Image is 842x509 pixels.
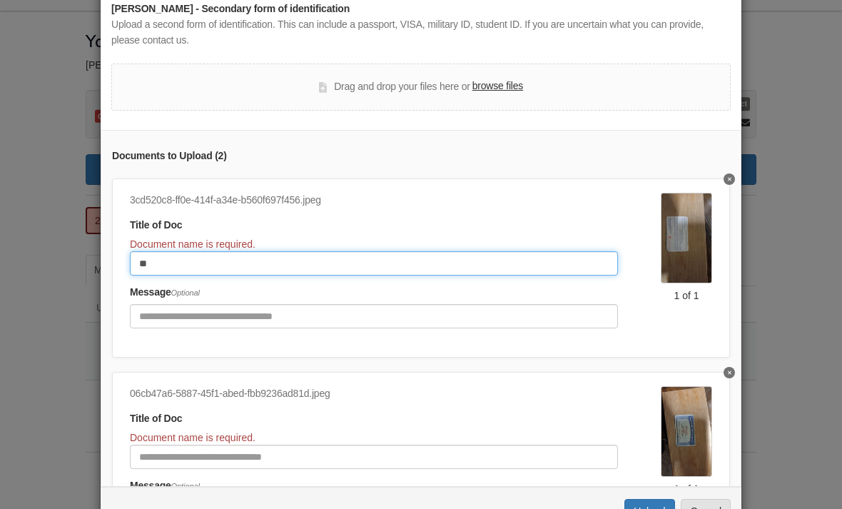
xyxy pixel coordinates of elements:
[111,17,731,49] div: Upload a second form of identification. This can include a passport, VISA, military ID, student I...
[130,411,182,427] label: Title of Doc
[130,237,618,251] div: Document name is required.
[661,386,712,477] img: 06cb47a6-5887-45f1-abed-fbb9236ad81d.jpeg
[112,148,730,164] div: Documents to Upload ( 2 )
[661,193,712,283] img: 3cd520c8-ff0e-414f-a34e-b560f697f456.jpeg
[130,430,618,445] div: Document name is required.
[661,482,712,496] div: 1 of 1
[130,251,618,276] input: Document Title
[661,288,712,303] div: 1 of 1
[111,1,731,17] div: [PERSON_NAME] - Secondary form of identification
[724,367,735,378] button: Delete undefined
[130,304,618,328] input: Include any comments on this document
[130,478,200,494] label: Message
[130,218,182,233] label: Title of Doc
[724,173,735,185] button: Delete So
[472,79,523,94] label: browse files
[130,445,618,469] input: Document Title
[171,288,200,297] span: Optional
[130,386,618,402] div: 06cb47a6-5887-45f1-abed-fbb9236ad81d.jpeg
[319,79,523,96] div: Drag and drop your files here or
[130,193,618,208] div: 3cd520c8-ff0e-414f-a34e-b560f697f456.jpeg
[130,285,200,301] label: Message
[171,482,200,490] span: Optional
